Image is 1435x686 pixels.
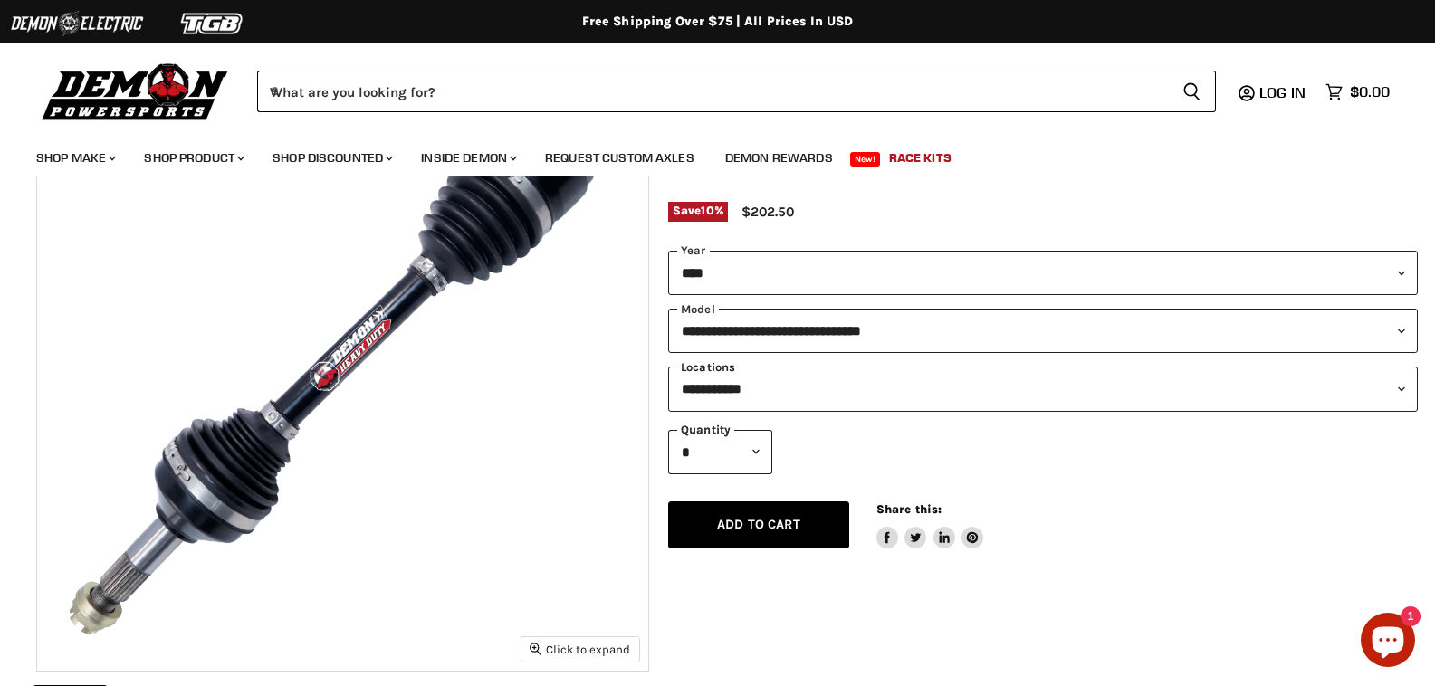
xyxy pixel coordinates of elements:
[1251,84,1316,100] a: Log in
[23,132,1385,176] ul: Main menu
[1350,83,1390,100] span: $0.00
[531,139,708,176] a: Request Custom Axles
[407,139,528,176] a: Inside Demon
[850,152,881,167] span: New!
[668,430,772,474] select: Quantity
[521,637,639,662] button: Click to expand
[668,501,849,549] button: Add to cart
[1355,613,1421,672] inbox-online-store-chat: Shopify online store chat
[668,251,1418,295] select: year
[37,60,648,671] img: IMAGE
[259,139,404,176] a: Shop Discounted
[1259,83,1306,101] span: Log in
[701,204,713,217] span: 10
[257,71,1216,112] form: Product
[712,139,847,176] a: Demon Rewards
[876,502,942,516] span: Share this:
[741,204,794,220] span: $202.50
[145,6,281,41] img: TGB Logo 2
[36,59,234,123] img: Demon Powersports
[130,139,255,176] a: Shop Product
[23,139,127,176] a: Shop Make
[257,71,1168,112] input: When autocomplete results are available use up and down arrows to review and enter to select
[668,309,1418,353] select: modal-name
[876,501,984,549] aside: Share this:
[1316,79,1399,105] a: $0.00
[9,6,145,41] img: Demon Electric Logo 2
[1168,71,1216,112] button: Search
[717,517,800,532] span: Add to cart
[530,643,630,656] span: Click to expand
[668,367,1418,411] select: keys
[668,202,728,222] span: Save %
[875,139,965,176] a: Race Kits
